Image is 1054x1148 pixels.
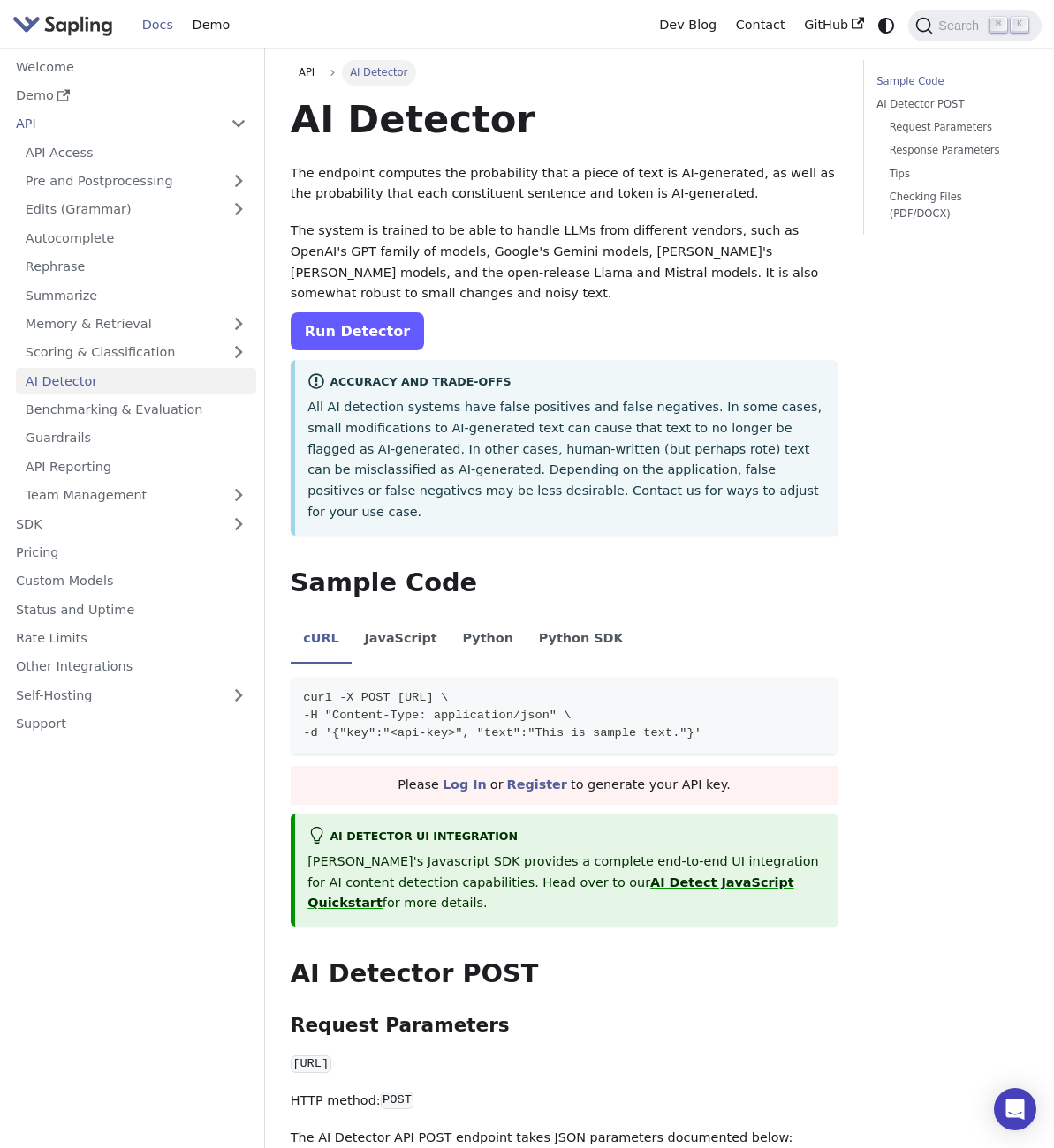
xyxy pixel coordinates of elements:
[16,368,256,394] a: AI Detector
[6,54,256,79] a: Welcome
[221,111,256,137] button: Collapse sidebar category 'API'
[1011,17,1028,33] kbd: K
[526,615,636,664] li: Python SDK
[291,312,424,350] a: Run Detector
[291,221,838,304] p: The system is trained to be able to handle LLMs from different vendors, such as OpenAI's GPT fami...
[450,615,526,664] li: Python
[6,654,256,679] a: Other Integrations
[6,511,221,536] a: SDK
[307,875,793,911] a: AI Detect JavaScript Quickstart
[890,189,1016,222] a: Checking Files (PDF/DOCX)
[303,691,448,704] span: curl -X POST [URL] \
[16,397,256,423] a: Benchmarking & Evaluation
[876,96,1022,113] a: AI Detector POST
[6,540,256,566] a: Pricing
[16,254,256,280] a: Rephrase
[291,1091,838,1112] p: HTTP method:
[443,777,487,792] a: Log In
[994,1088,1036,1130] div: Open Intercom Messenger
[299,66,315,79] span: API
[307,827,825,848] div: AI Detector UI integration
[16,139,256,165] a: API Access
[16,225,256,251] a: Autocomplete
[890,166,1016,183] a: Tips
[890,119,1016,136] a: Request Parameters
[291,567,838,599] h2: Sample Code
[507,777,567,792] a: Register
[794,11,873,39] a: GitHub
[890,142,1016,159] a: Response Parameters
[12,12,113,38] img: Sapling.ai
[6,626,256,651] a: Rate Limits
[291,60,323,85] a: API
[303,726,701,739] span: -d '{"key":"<api-key>", "text":"This is sample text."}'
[16,169,256,194] a: Pre and Postprocessing
[726,11,795,39] a: Contact
[12,12,119,38] a: Sapling.ai
[291,958,838,990] h2: AI Detector POST
[291,1055,331,1073] code: [URL]
[990,17,1007,33] kbd: ⌘
[6,711,256,737] a: Support
[16,311,256,337] a: Memory & Retrieval
[291,1014,838,1038] h3: Request Parameters
[933,19,990,33] span: Search
[16,425,256,451] a: Guardrails
[221,511,256,536] button: Expand sidebar category 'SDK'
[6,682,256,708] a: Self-Hosting
[291,95,838,143] h1: AI Detector
[381,1092,414,1109] code: POST
[291,163,838,206] p: The endpoint computes the probability that a piece of text is AI-generated, as well as the probab...
[291,615,352,664] li: cURL
[6,568,256,594] a: Custom Models
[16,454,256,479] a: API Reporting
[6,83,256,109] a: Demo
[352,615,450,664] li: JavaScript
[876,73,1022,90] a: Sample Code
[307,372,825,394] div: Accuracy and Trade-offs
[908,10,1041,41] button: Search (Command+K)
[291,60,838,85] nav: Breadcrumbs
[16,340,256,365] a: Scoring & Classification
[291,766,838,805] div: Please or to generate your API key.
[6,111,221,137] a: API
[16,197,256,222] a: Edits (Grammar)
[307,852,825,914] p: [PERSON_NAME]'s Javascript SDK provides a complete end-to-end UI integration for AI content detec...
[342,60,416,85] span: AI Detector
[874,12,899,38] button: Switch between dark and light mode (currently system mode)
[649,11,725,39] a: Dev Blog
[307,397,825,523] p: All AI detection systems have false positives and false negatives. In some cases, small modificat...
[183,11,239,39] a: Demo
[16,282,256,308] a: Summarize
[303,709,571,722] span: -H "Content-Type: application/json" \
[133,11,183,39] a: Docs
[16,483,256,508] a: Team Management
[6,597,256,622] a: Status and Uptime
